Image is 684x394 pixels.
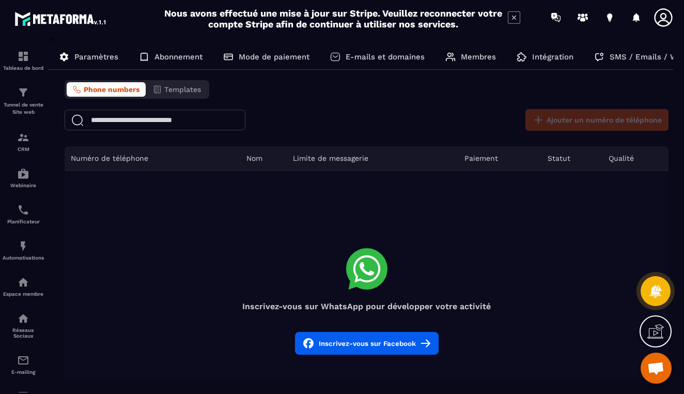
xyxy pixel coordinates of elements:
[154,52,203,62] p: Abonnement
[17,354,29,367] img: email
[346,52,425,62] p: E-mails et domaines
[3,369,44,375] p: E-mailing
[17,240,29,252] img: automations
[17,168,29,180] img: automations
[3,305,44,346] a: social-networksocial-networkRéseaux Sociaux
[641,353,672,384] div: Ouvrir le chat
[3,255,44,261] p: Automatisations
[602,146,669,171] th: Qualité
[3,268,44,305] a: automationsautomationsEspace membre
[3,291,44,297] p: Espace membre
[3,346,44,383] a: emailemailE-mailing
[65,146,240,171] th: Numéro de téléphone
[17,131,29,144] img: formation
[164,8,503,29] h2: Nous avons effectué une mise à jour sur Stripe. Veuillez reconnecter votre compte Stripe afin de ...
[3,124,44,160] a: formationformationCRM
[17,204,29,216] img: scheduler
[3,196,44,232] a: schedulerschedulerPlanificateur
[3,327,44,339] p: Réseaux Sociaux
[17,276,29,289] img: automations
[3,79,44,124] a: formationformationTunnel de vente Site web
[147,82,207,97] button: Templates
[17,312,29,325] img: social-network
[461,52,496,62] p: Membres
[17,86,29,99] img: formation
[84,85,139,94] span: Phone numbers
[65,301,669,311] h4: Inscrivez-vous sur WhatsApp pour développer votre activité
[239,52,309,62] p: Mode de paiement
[3,183,44,188] p: Webinaire
[3,42,44,79] a: formationformationTableau de bord
[295,332,439,355] button: Inscrivez-vous sur Facebook
[17,50,29,63] img: formation
[240,146,287,171] th: Nom
[67,82,146,97] button: Phone numbers
[3,232,44,268] a: automationsautomationsAutomatisations
[3,65,44,71] p: Tableau de bord
[74,52,118,62] p: Paramètres
[3,219,44,224] p: Planificateur
[14,9,107,28] img: logo
[3,101,44,116] p: Tunnel de vente Site web
[532,52,573,62] p: Intégration
[287,146,458,171] th: Limite de messagerie
[3,160,44,196] a: automationsautomationsWebinaire
[3,146,44,152] p: CRM
[458,146,542,171] th: Paiement
[541,146,602,171] th: Statut
[164,85,201,94] span: Templates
